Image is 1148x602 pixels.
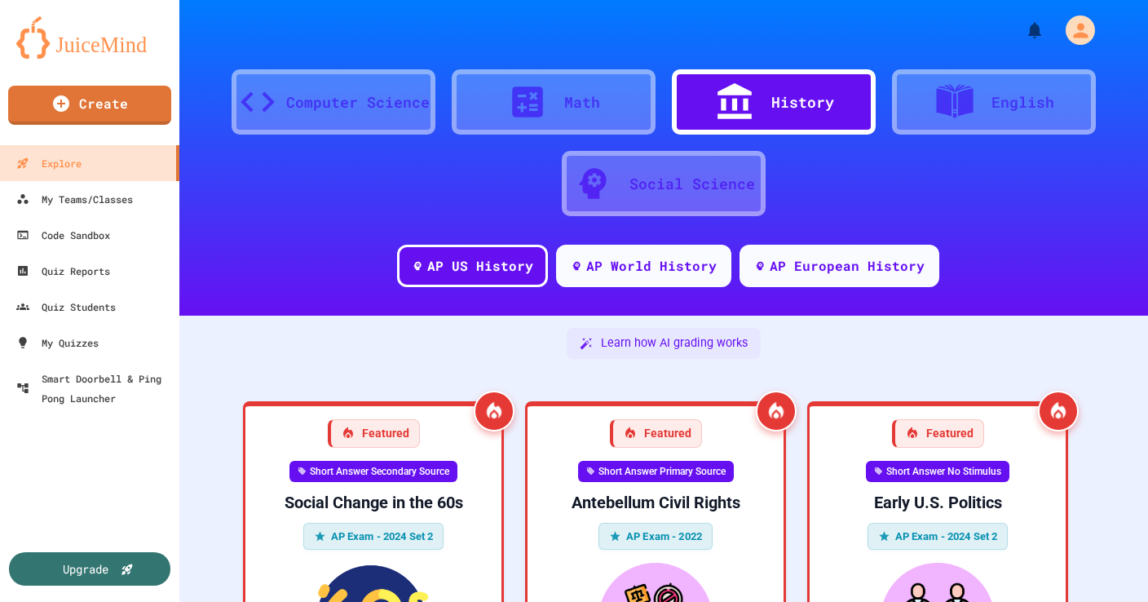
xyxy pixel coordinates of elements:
div: AP US History [427,256,533,276]
div: Short Answer Secondary Source [289,461,457,482]
div: Code Sandbox [16,225,110,245]
div: Featured [892,419,984,448]
div: Quiz Students [16,297,116,316]
div: Explore [16,153,82,173]
span: Learn how AI grading works [601,334,748,352]
div: AP Exam - 2022 [598,523,713,551]
div: Featured [328,419,420,448]
div: Short Answer Primary Source [578,461,734,482]
div: Antebellum Civil Rights [541,492,770,513]
div: Featured [610,419,702,448]
div: My Account [1049,11,1099,49]
div: Early U.S. Politics [823,492,1053,513]
div: My Quizzes [16,333,99,352]
div: AP European History [770,256,925,276]
div: My Notifications [995,16,1049,44]
div: AP Exam - 2024 Set 2 [303,523,444,551]
div: Quiz Reports [16,261,110,281]
div: Short Answer No Stimulus [866,461,1009,482]
div: Smart Doorbell & Ping Pong Launcher [16,369,173,408]
div: Computer Science [286,91,430,113]
div: Social Change in the 60s [258,492,488,513]
div: AP Exam - 2024 Set 2 [868,523,1009,551]
div: History [771,91,834,113]
div: AP World History [586,256,717,276]
a: Create [8,86,171,125]
div: Upgrade [63,560,108,578]
img: logo-orange.svg [16,16,163,59]
div: English [991,91,1054,113]
div: My Teams/Classes [16,189,133,209]
div: Math [564,91,600,113]
div: Social Science [629,173,755,195]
